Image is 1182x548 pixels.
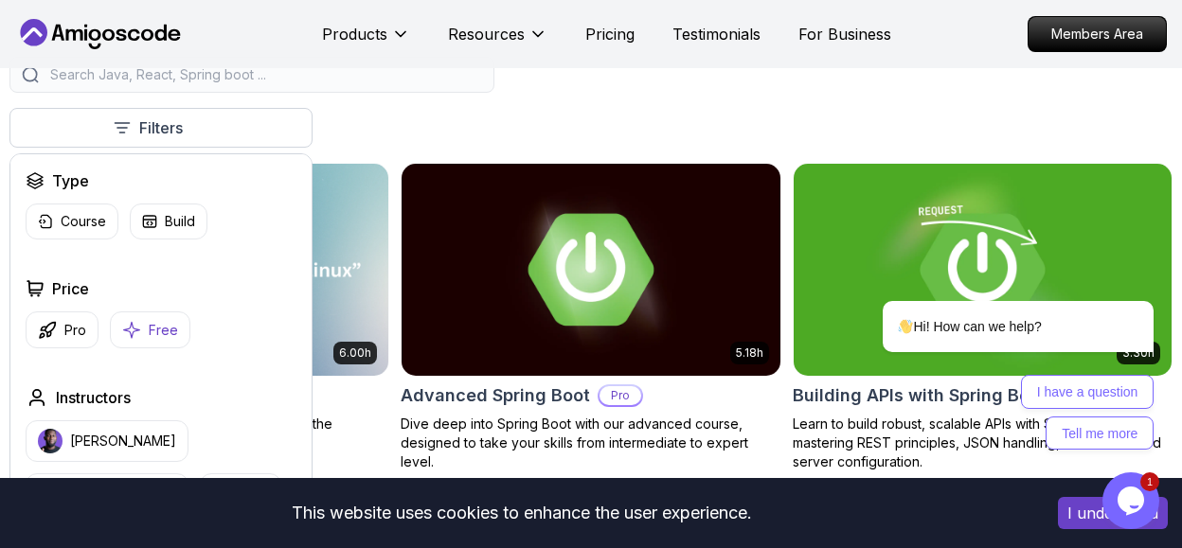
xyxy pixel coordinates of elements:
button: Build [130,203,207,239]
a: Testimonials [672,23,761,45]
p: Pro [600,386,641,405]
p: 5.18h [736,345,763,361]
button: Pro [26,311,98,348]
a: Members Area [1028,16,1167,52]
button: Course [26,203,118,239]
p: [PERSON_NAME] [70,432,176,451]
button: instructor imgAbz [200,473,281,515]
p: Members Area [1029,17,1166,51]
button: Products [322,23,410,61]
button: Accept cookies [1058,497,1168,529]
a: Advanced Spring Boot card5.18hAdvanced Spring BootProDive deep into Spring Boot with our advanced... [401,163,780,471]
h2: Price [52,277,89,300]
button: Free [110,311,190,348]
button: Filters [9,108,313,148]
div: This website uses cookies to enhance the user experience. [14,492,1030,534]
h2: Instructors [56,386,131,409]
p: 6.00h [339,345,371,361]
button: Resources [448,23,547,61]
a: For Business [798,23,891,45]
img: Advanced Spring Boot card [402,164,779,376]
p: Course [61,212,106,231]
p: Filters [139,116,183,139]
a: Pricing [585,23,635,45]
h2: Building APIs with Spring Boot [793,382,1047,409]
h2: Advanced Spring Boot [401,382,590,409]
p: Free [149,321,178,340]
p: Learn to build robust, scalable APIs with Spring Boot, mastering REST principles, JSON handling, ... [793,415,1173,471]
iframe: chat widget [1102,472,1163,529]
input: Search Java, React, Spring boot ... [46,65,482,84]
p: Resources [448,23,525,45]
p: Products [322,23,387,45]
p: Pro [64,321,86,340]
img: Building APIs with Spring Boot card [794,164,1172,376]
h2: Type [52,169,89,192]
button: instructor img[PERSON_NAME] [26,420,188,462]
a: Building APIs with Spring Boot card3.30hBuilding APIs with Spring BootProLearn to build robust, s... [793,163,1173,471]
p: Dive deep into Spring Boot with our advanced course, designed to take your skills from intermedia... [401,415,780,471]
p: Build [165,212,195,231]
img: instructor img [38,429,63,453]
iframe: chat widget [822,152,1163,463]
button: instructor img[PERSON_NAME] [26,473,188,515]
